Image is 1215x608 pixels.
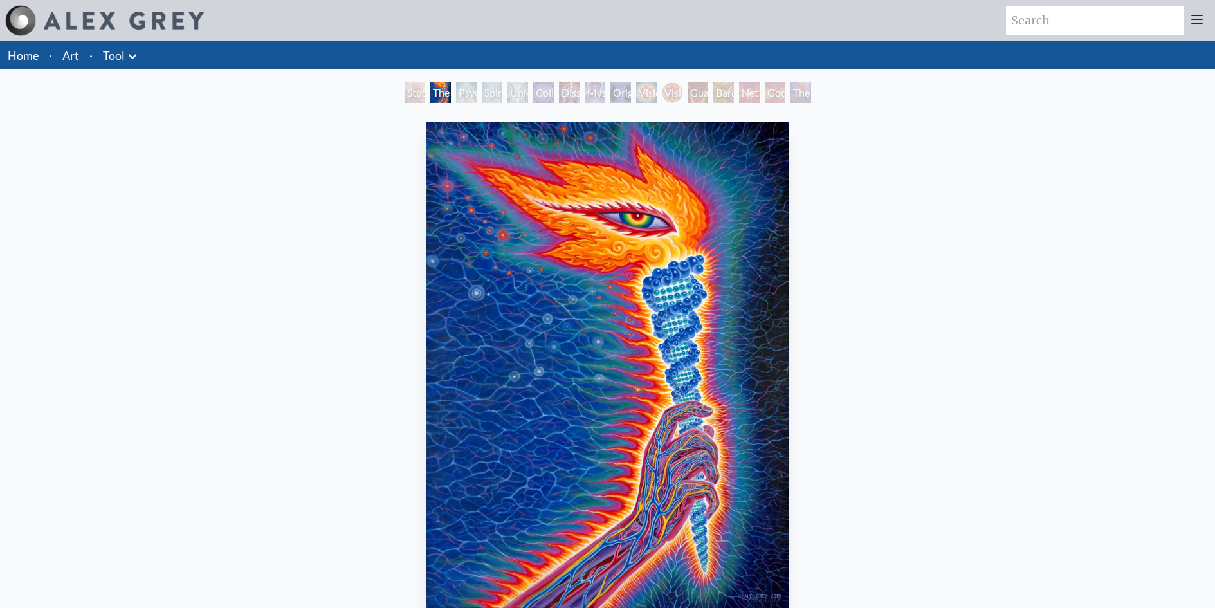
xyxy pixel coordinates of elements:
li: · [44,41,57,69]
div: The Torch [430,82,451,103]
div: Vision Crystal [636,82,657,103]
div: Bardo Being [713,82,734,103]
div: Spiritual Energy System [482,82,502,103]
a: Art [62,46,79,64]
a: Home [8,48,39,62]
div: Study for the Great Turn [405,82,425,103]
div: Net of Being [739,82,760,103]
div: Mystic Eye [585,82,605,103]
div: Godself [765,82,785,103]
div: Dissectional Art for Tool's Lateralus CD [559,82,580,103]
div: Vision [PERSON_NAME] [662,82,682,103]
div: Universal Mind Lattice [507,82,528,103]
div: Original Face [610,82,631,103]
input: Search [1006,6,1184,35]
li: · [84,41,98,69]
div: Collective Vision [533,82,554,103]
div: The Great Turn [790,82,811,103]
a: Tool [103,46,125,64]
div: Guardian of Infinite Vision [688,82,708,103]
div: Psychic Energy System [456,82,477,103]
